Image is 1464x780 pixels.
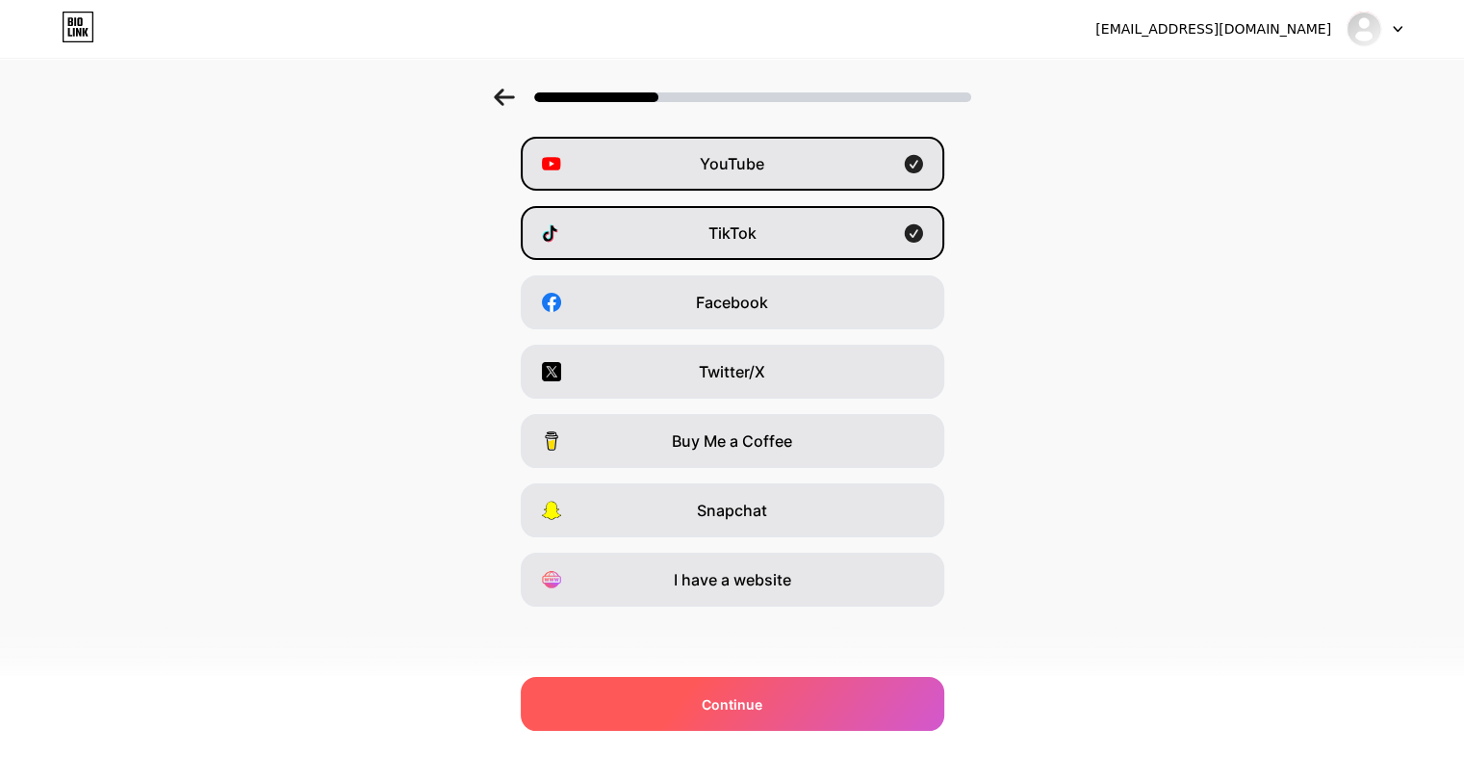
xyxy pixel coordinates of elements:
[699,360,765,383] span: Twitter/X
[696,291,768,314] span: Facebook
[708,221,757,245] span: TikTok
[674,568,791,591] span: I have a website
[702,694,762,715] span: Continue
[1095,19,1331,39] div: [EMAIL_ADDRESS][DOMAIN_NAME]
[672,429,792,453] span: Buy Me a Coffee
[700,152,764,175] span: YouTube
[697,499,767,522] span: Snapchat
[1346,11,1382,47] img: shadi_liftz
